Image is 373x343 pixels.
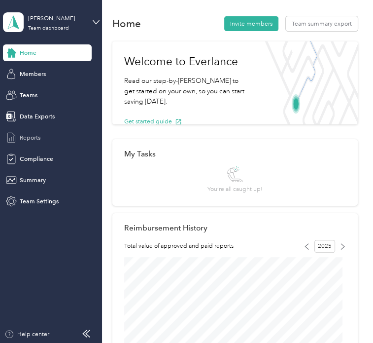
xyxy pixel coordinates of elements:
[4,330,49,339] button: Help center
[224,16,278,31] button: Invite members
[124,224,207,232] h2: Reimbursement History
[20,197,59,206] span: Team Settings
[124,242,234,251] span: Total value of approved and paid reports
[124,117,182,126] button: Get started guide
[207,185,263,194] span: You’re all caught up!
[28,26,69,31] div: Team dashboard
[261,41,358,124] img: Welcome to everlance
[286,16,358,31] button: Team summary export
[20,91,37,100] span: Teams
[20,70,46,78] span: Members
[124,150,346,158] div: My Tasks
[20,133,40,142] span: Reports
[20,112,55,121] span: Data Exports
[20,48,36,57] span: Home
[20,176,46,185] span: Summary
[28,14,90,23] div: [PERSON_NAME]
[20,154,53,163] span: Compliance
[112,19,141,28] h1: Home
[314,240,335,253] span: 2025
[318,288,373,343] iframe: Everlance-gr Chat Button Frame
[124,55,249,68] h1: Welcome to Everlance
[124,76,249,107] p: Read our step-by-[PERSON_NAME] to get started on your own, so you can start saving [DATE].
